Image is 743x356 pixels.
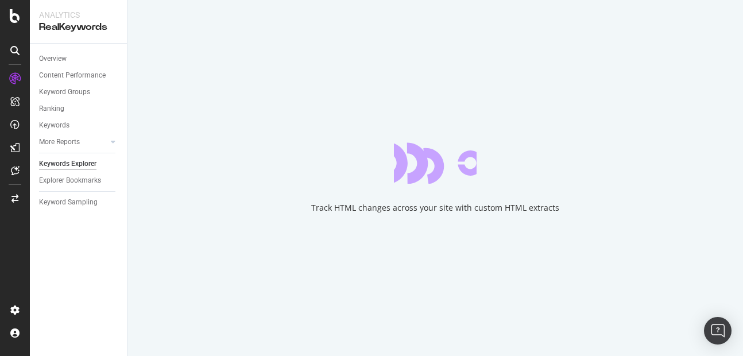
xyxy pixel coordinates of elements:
[39,69,119,82] a: Content Performance
[311,202,559,214] div: Track HTML changes across your site with custom HTML extracts
[39,175,101,187] div: Explorer Bookmarks
[39,158,96,170] div: Keywords Explorer
[39,103,119,115] a: Ranking
[39,175,119,187] a: Explorer Bookmarks
[39,53,67,65] div: Overview
[39,119,119,131] a: Keywords
[39,103,64,115] div: Ranking
[39,69,106,82] div: Content Performance
[39,196,119,208] a: Keyword Sampling
[704,317,732,345] div: Open Intercom Messenger
[39,9,118,21] div: Analytics
[394,142,477,184] div: animation
[39,21,118,34] div: RealKeywords
[39,136,80,148] div: More Reports
[39,119,69,131] div: Keywords
[39,86,119,98] a: Keyword Groups
[39,53,119,65] a: Overview
[39,136,107,148] a: More Reports
[39,158,119,170] a: Keywords Explorer
[39,86,90,98] div: Keyword Groups
[39,196,98,208] div: Keyword Sampling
